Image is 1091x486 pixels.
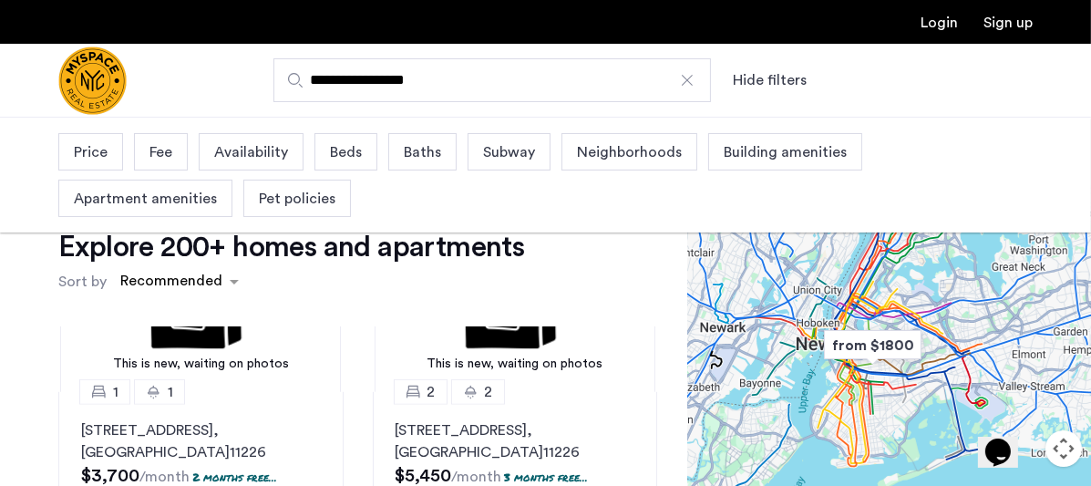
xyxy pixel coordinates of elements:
[118,270,222,296] div: Recommended
[483,141,535,163] span: Subway
[58,271,107,293] label: Sort by
[396,419,635,463] p: [STREET_ADDRESS] 11226
[259,188,335,210] span: Pet policies
[81,419,321,463] p: [STREET_ADDRESS] 11226
[111,265,248,298] ng-select: sort-apartment
[452,470,502,484] sub: /month
[214,141,288,163] span: Availability
[427,381,436,403] span: 2
[74,188,217,210] span: Apartment amenities
[817,325,929,366] div: from $1800
[113,381,118,403] span: 1
[384,355,646,374] div: This is new, waiting on photos
[404,141,441,163] span: Baths
[81,467,139,485] span: $3,700
[58,47,127,115] img: logo
[733,69,807,91] button: Show or hide filters
[983,16,1033,30] a: Registration
[577,141,682,163] span: Neighborhoods
[1045,430,1082,467] button: Map camera controls
[273,58,711,102] input: Apartment Search
[485,381,493,403] span: 2
[192,470,277,485] p: 2 months free...
[724,141,847,163] span: Building amenities
[139,470,190,484] sub: /month
[58,229,524,265] h1: Explore 200+ homes and apartments
[921,16,958,30] a: Login
[505,470,589,485] p: 3 months free...
[330,141,362,163] span: Beds
[58,47,127,115] a: Cazamio Logo
[396,467,452,485] span: $5,450
[149,141,172,163] span: Fee
[168,381,173,403] span: 1
[978,413,1036,468] iframe: chat widget
[74,141,108,163] span: Price
[69,355,332,374] div: This is new, waiting on photos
